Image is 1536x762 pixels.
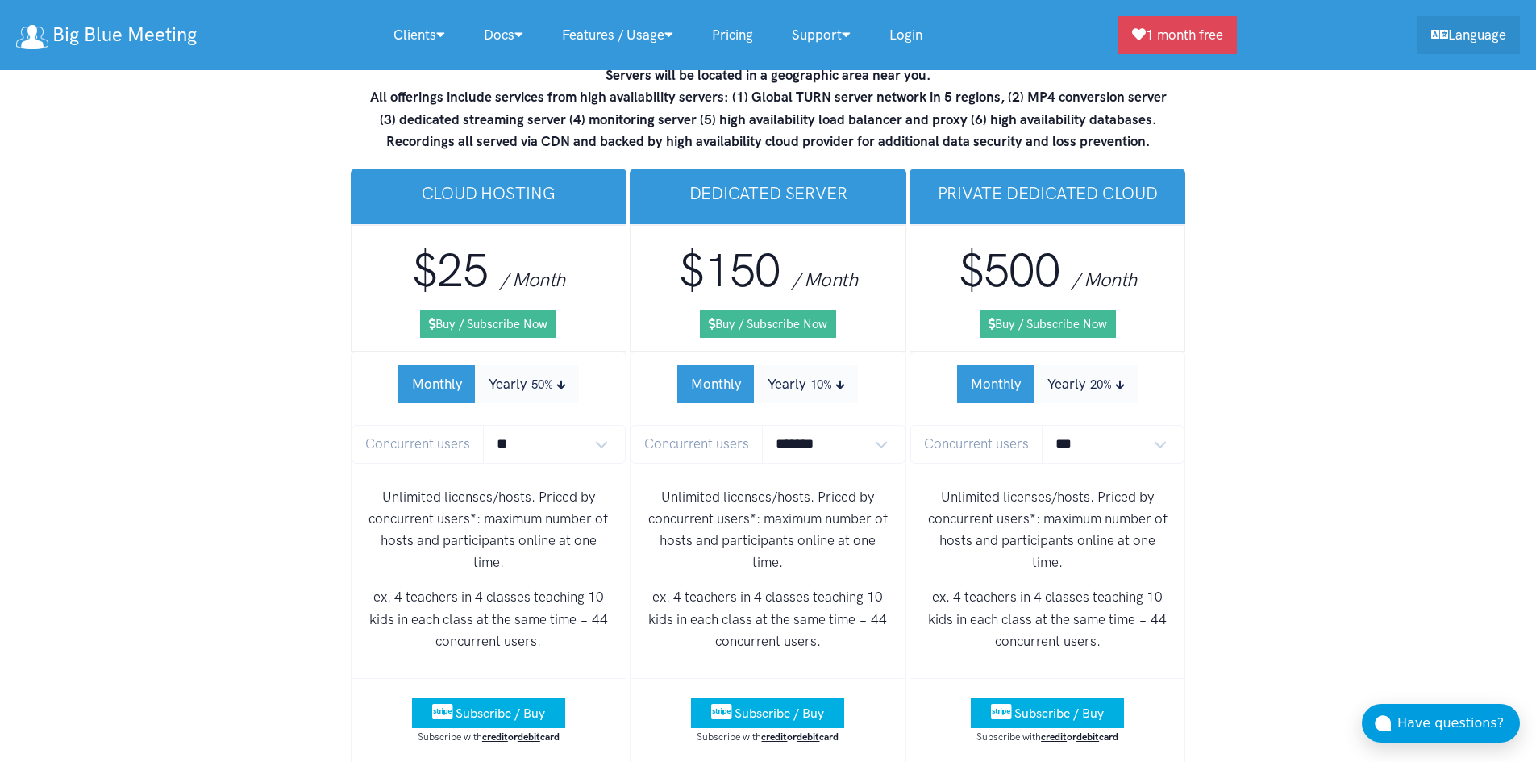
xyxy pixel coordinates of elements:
[677,365,755,403] button: Monthly
[475,365,579,403] button: Yearly-50%
[772,18,870,52] a: Support
[1072,268,1137,291] span: / Month
[910,425,1043,463] span: Concurrent users
[398,365,476,403] button: Monthly
[679,243,780,298] span: $150
[976,731,1118,743] small: Subscribe with
[374,18,464,52] a: Clients
[412,243,488,298] span: $25
[364,586,614,652] p: ex. 4 teachers in 4 classes teaching 10 kids in each class at the same time = 44 concurrent users.
[364,181,614,205] h3: Cloud Hosting
[792,268,857,291] span: / Month
[398,365,579,403] div: Subscription Period
[16,25,48,49] img: logo
[482,731,560,743] strong: or card
[797,731,819,743] u: debit
[370,67,1167,149] strong: Servers will be located in a geographic area near you. All offerings include services from high a...
[761,731,839,743] strong: or card
[352,425,484,463] span: Concurrent users
[677,365,858,403] div: Subscription Period
[631,425,763,463] span: Concurrent users
[1014,706,1104,721] span: Subscribe / Buy
[527,377,553,392] small: -50%
[1041,731,1067,743] u: credit
[957,365,1138,403] div: Subscription Period
[700,310,836,338] a: Buy / Subscribe Now
[980,310,1116,338] a: Buy / Subscribe Now
[693,18,772,52] a: Pricing
[735,706,824,721] span: Subscribe / Buy
[643,586,893,652] p: ex. 4 teachers in 4 classes teaching 10 kids in each class at the same time = 44 concurrent users.
[1397,713,1520,734] div: Have questions?
[16,18,197,52] a: Big Blue Meeting
[1041,731,1118,743] strong: or card
[643,486,893,574] p: Unlimited licenses/hosts. Priced by concurrent users*: maximum number of hosts and participants o...
[922,181,1173,205] h3: Private Dedicated Cloud
[364,486,614,574] p: Unlimited licenses/hosts. Priced by concurrent users*: maximum number of hosts and participants o...
[1118,16,1237,54] a: 1 month free
[1362,704,1520,743] button: Have questions?
[418,731,560,743] small: Subscribe with
[761,731,787,743] u: credit
[518,731,540,743] u: debit
[754,365,858,403] button: Yearly-10%
[697,731,839,743] small: Subscribe with
[870,18,942,52] a: Login
[923,586,1172,652] p: ex. 4 teachers in 4 classes teaching 10 kids in each class at the same time = 44 concurrent users.
[500,268,565,291] span: / Month
[464,18,543,52] a: Docs
[643,181,893,205] h3: Dedicated Server
[456,706,545,721] span: Subscribe / Buy
[1076,731,1099,743] u: debit
[1417,16,1520,54] a: Language
[805,377,832,392] small: -10%
[1034,365,1138,403] button: Yearly-20%
[1085,377,1112,392] small: -20%
[923,486,1172,574] p: Unlimited licenses/hosts. Priced by concurrent users*: maximum number of hosts and participants o...
[482,731,508,743] u: credit
[420,310,556,338] a: Buy / Subscribe Now
[543,18,693,52] a: Features / Usage
[957,365,1034,403] button: Monthly
[959,243,1060,298] span: $500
